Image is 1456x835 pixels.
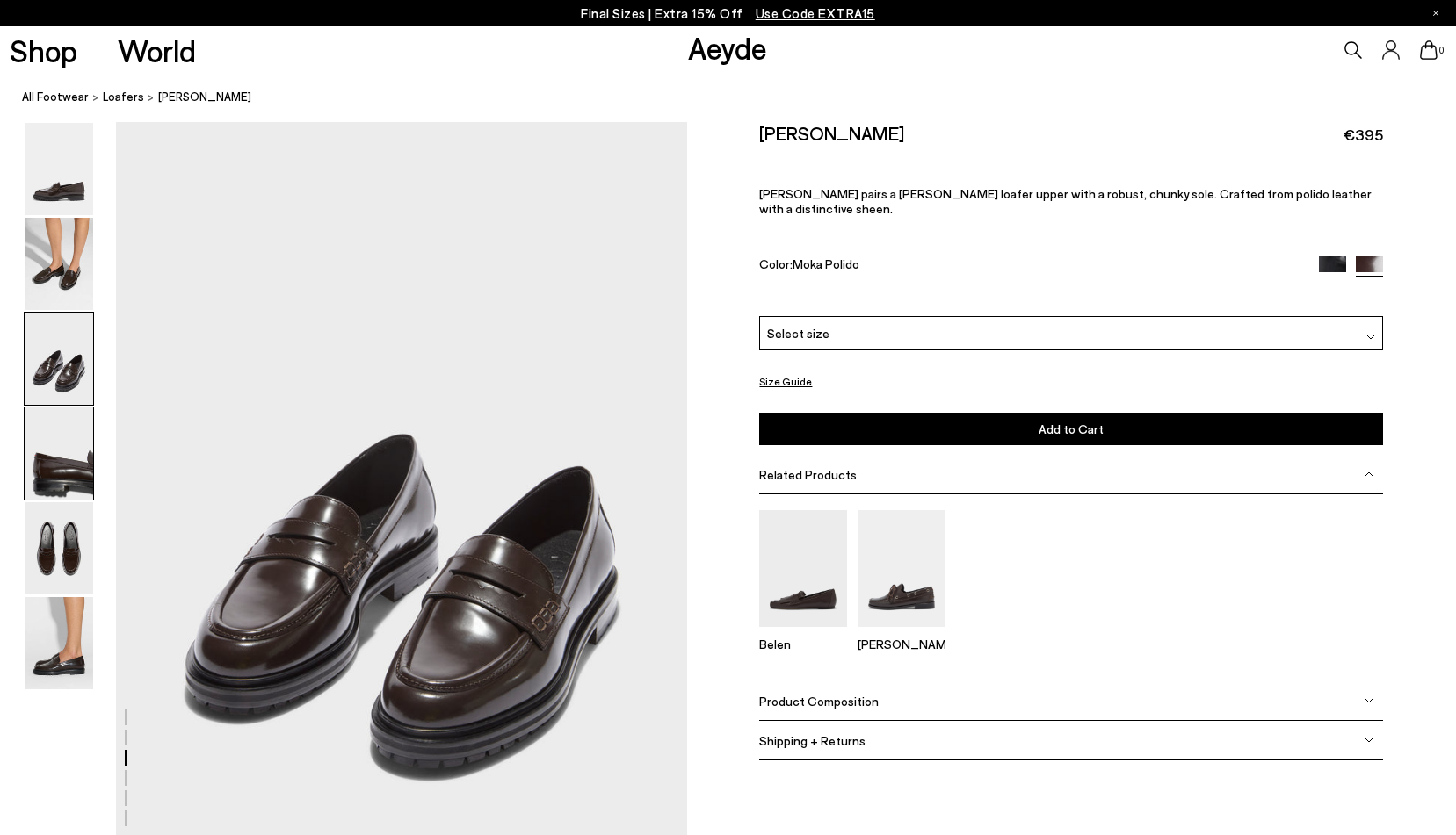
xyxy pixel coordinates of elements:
img: Harris Leather Moccasin Flats [858,510,945,627]
p: [PERSON_NAME] [858,637,945,651]
button: Size Guide [759,371,812,392]
span: [PERSON_NAME] [158,88,251,106]
a: Loafers [103,88,144,106]
span: Related Products [759,467,857,482]
span: Navigate to /collections/ss25-final-sizes [756,5,875,21]
span: 0 [1438,46,1446,55]
img: svg%3E [1366,332,1375,341]
img: Leon Loafers - Image 5 [25,502,93,594]
img: Leon Loafers - Image 2 [25,218,93,310]
img: svg%3E [1365,470,1373,479]
a: Belen Tassel Loafers Belen [759,615,847,651]
span: Moka Polido [793,256,859,270]
h2: [PERSON_NAME] [759,122,904,144]
a: Shop [10,35,77,66]
a: Aeyde [688,29,767,66]
p: Final Sizes | Extra 15% Off [581,3,875,25]
p: [PERSON_NAME] pairs a [PERSON_NAME] loafer upper with a robust, chunky sole. Crafted from polido ... [759,186,1383,216]
span: Add to Cart [1039,421,1104,436]
span: Shipping + Returns [759,733,866,748]
img: svg%3E [1365,736,1373,745]
img: svg%3E [1365,696,1373,705]
a: World [118,35,196,66]
a: Harris Leather Moccasin Flats [PERSON_NAME] [858,615,945,651]
img: Belen Tassel Loafers [759,510,847,627]
span: Select size [767,324,829,342]
div: Color: [759,256,1298,276]
img: Leon Loafers - Image 6 [25,597,93,689]
img: Leon Loafers - Image 1 [25,123,93,215]
a: All Footwear [22,88,89,106]
a: 0 [1420,40,1438,60]
span: €395 [1344,124,1383,146]
span: Product Composition [759,694,879,709]
img: Leon Loafers - Image 4 [25,407,93,500]
p: Belen [759,637,847,651]
nav: breadcrumb [22,74,1456,122]
span: Loafers [103,90,144,104]
button: Add to Cart [759,413,1383,445]
img: Leon Loafers - Image 3 [25,313,93,405]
